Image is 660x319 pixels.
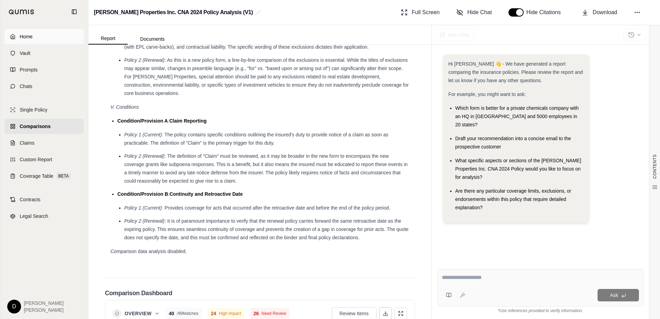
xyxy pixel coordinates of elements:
[20,213,48,220] span: Legal Search
[56,173,71,180] span: BETA
[398,6,443,19] button: Full Screen
[20,156,52,163] span: Custom Report
[124,132,162,137] span: Policy 1 (Current)
[579,6,620,19] button: Download
[110,249,187,254] span: Comparison data analysis disabled.
[124,57,165,63] span: Policy 2 (Renewal)
[169,118,206,124] span: Claim Reporting
[9,9,35,14] img: Qumis Logo
[610,292,618,298] span: Ask
[88,33,128,45] button: Report
[124,153,408,184] span: : The definition of "Claim" must be reviewed, as it may be broader in the new form to encompass t...
[128,33,177,45] button: Documents
[105,288,172,298] h2: Comparison Dashboard
[455,136,571,149] span: Draft your recommendation into a concise email to the prospective customer
[593,8,617,17] span: Download
[24,307,64,313] span: [PERSON_NAME]
[20,196,40,203] span: Contracts
[20,50,30,57] span: Vault
[253,310,259,317] span: 26
[169,310,174,317] span: 40
[437,307,643,313] div: *Use references provided to verify information.
[124,57,409,96] span: : As this is a new policy form, a line-by-line comparison of the exclusions is essential. While t...
[117,118,168,124] span: Condition/Provision A
[125,310,160,317] button: Overview
[219,311,241,316] span: High Impact
[94,6,253,19] h2: [PERSON_NAME] Properties Inc. CNA 2024 Policy Analysis (V1)
[4,192,84,207] a: Contracts
[124,132,388,146] span: : The policy contains specific conditions outlining the insured's duty to provide notice of a cla...
[162,205,390,211] span: : Provides coverage for acts that occurred after the retroactive date and before the end of the p...
[526,8,565,17] span: Hide Citations
[20,83,32,90] span: Chats
[412,8,440,17] span: Full Screen
[4,62,84,77] a: Prompts
[125,310,152,317] span: Overview
[455,188,571,210] span: Are there any particular coverage limits, exclusions, or endorsements within this policy that req...
[20,33,32,40] span: Home
[20,106,47,113] span: Single Policy
[652,154,658,179] span: CONTENTS
[4,135,84,151] a: Claims
[340,310,369,317] span: Review Items
[20,139,35,146] span: Claims
[124,153,165,159] span: Policy 2 (Renewal)
[467,8,492,17] span: Hide Chat
[169,191,243,197] span: Continuity and Retroactive Date
[4,102,84,117] a: Single Policy
[455,158,581,180] span: What specific aspects or sections of the [PERSON_NAME] Properties Inc. CNA 2024 Policy would you ...
[124,218,165,224] span: Policy 2 (Renewal)
[448,91,526,97] span: For example, you might want to ask:
[4,119,84,134] a: Comparisons
[168,118,169,124] span: :
[598,289,639,301] button: Ask
[24,300,64,307] span: [PERSON_NAME]
[124,205,162,211] span: Policy 1 (Current)
[20,66,38,73] span: Prompts
[110,104,139,110] em: V. Conditions
[4,152,84,167] a: Custom Report
[4,29,84,44] a: Home
[4,46,84,61] a: Vault
[7,300,21,313] div: D
[455,105,579,127] span: Which form is better for a private chemicals company with an HQ in [GEOGRAPHIC_DATA] and 5000 emp...
[20,123,50,130] span: Comparisons
[177,311,198,316] span: / 99 Matches
[262,311,286,316] span: Need Review
[454,6,495,19] button: Hide Chat
[124,218,408,240] span: : It is of paramount importance to verify that the renewal policy carries forward the same retroa...
[448,61,583,83] span: Hi [PERSON_NAME] 👋 - We have generated a report comparing the insurance policies. Please review t...
[4,209,84,224] a: Legal Search
[4,79,84,94] a: Chats
[4,168,84,184] a: Coverage TableBETA
[20,173,54,180] span: Coverage Table
[69,6,80,17] button: Collapse sidebar
[211,310,216,317] span: 24
[168,191,169,197] span: :
[117,191,168,197] span: Condition/Provision B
